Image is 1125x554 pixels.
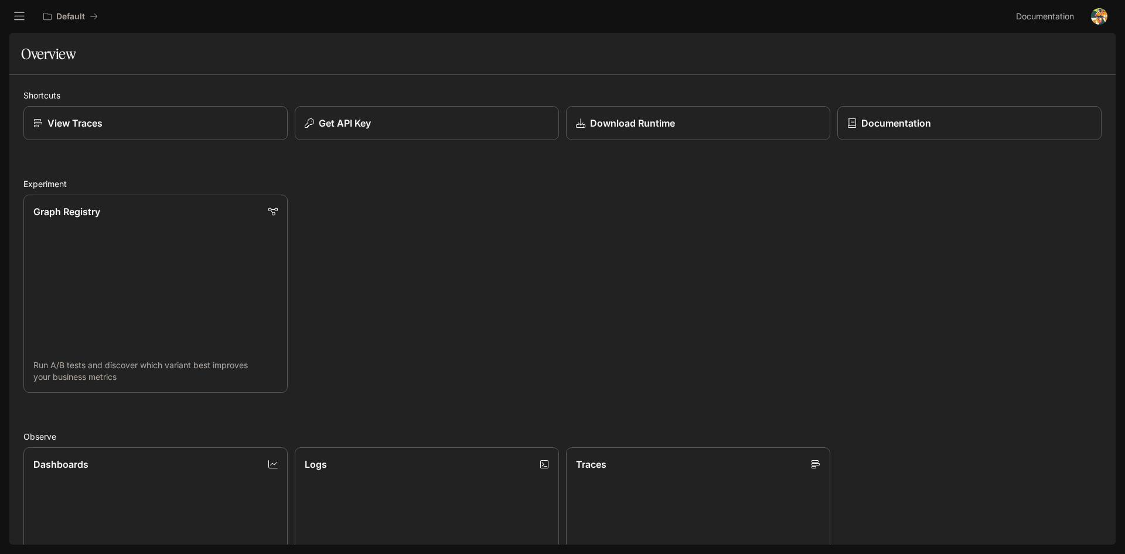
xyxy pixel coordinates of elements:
p: Graph Registry [33,205,100,219]
a: Documentation [837,106,1102,140]
h1: Overview [21,42,76,66]
span: Documentation [1016,9,1074,24]
button: Get API Key [295,106,559,140]
p: View Traces [47,116,103,130]
a: View Traces [23,106,288,140]
a: Download Runtime [566,106,830,140]
p: Download Runtime [590,116,675,130]
p: Default [56,12,85,22]
p: Get API Key [319,116,371,130]
button: User avatar [1087,5,1111,28]
p: Documentation [861,116,931,130]
button: All workspaces [38,5,103,28]
p: Logs [305,457,327,471]
img: User avatar [1091,8,1107,25]
button: open drawer [9,6,30,27]
p: Run A/B tests and discover which variant best improves your business metrics [33,359,278,383]
p: Dashboards [33,457,88,471]
h2: Shortcuts [23,89,1102,101]
a: Documentation [1011,5,1083,28]
p: Traces [576,457,606,471]
h2: Experiment [23,178,1102,190]
a: Graph RegistryRun A/B tests and discover which variant best improves your business metrics [23,195,288,393]
h2: Observe [23,430,1102,443]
